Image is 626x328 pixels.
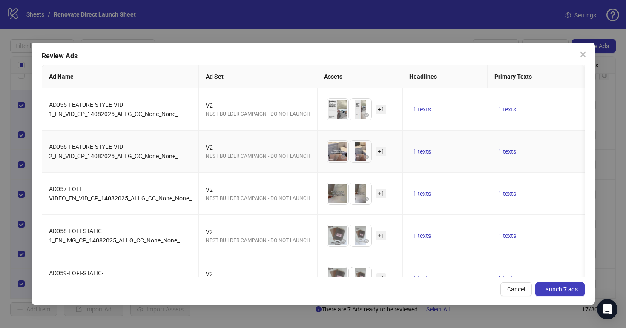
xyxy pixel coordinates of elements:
[498,148,516,155] span: 1 texts
[206,269,310,279] div: V2
[327,99,348,120] img: Asset 1
[507,286,525,293] span: Cancel
[198,65,317,88] th: Ad Set
[498,106,516,113] span: 1 texts
[327,183,348,204] img: Asset 1
[42,51,585,61] div: Review Ads
[495,231,520,241] button: 1 texts
[363,112,369,118] span: eye
[49,228,180,244] span: AD058-LOFI-STATIC-1_EN_IMG_CP_14082025_ALLG_CC_None_None_
[361,194,371,204] button: Preview
[495,104,520,114] button: 1 texts
[49,270,180,286] span: AD059-LOFI-STATIC-2_EN_IMG_CP_14082025_ALLG_CC_None_None_
[410,231,434,241] button: 1 texts
[535,282,585,296] button: Launch 7 ads
[413,106,431,113] span: 1 texts
[500,282,532,296] button: Cancel
[338,236,348,246] button: Preview
[206,143,310,152] div: V2
[340,112,346,118] span: eye
[206,110,310,118] div: NEST BUILDER CAMPAIGN - DO NOT LAUNCH
[206,185,310,194] div: V2
[580,51,586,58] span: close
[327,225,348,246] img: Asset 1
[350,225,371,246] img: Asset 2
[376,273,386,282] span: + 1
[498,232,516,239] span: 1 texts
[206,194,310,203] div: NEST BUILDER CAMPAIGN - DO NOT LAUNCH
[350,141,371,162] img: Asset 2
[350,99,371,120] img: Asset 2
[327,267,348,288] img: Asset 1
[338,110,348,120] button: Preview
[487,65,594,88] th: Primary Texts
[49,143,178,160] span: AD056-FEATURE-STYLE-VID-2_EN_VID_CP_14082025_ALLG_CC_None_None_
[361,152,371,162] button: Preview
[363,154,369,160] span: eye
[376,105,386,114] span: + 1
[410,188,434,199] button: 1 texts
[576,48,590,61] button: Close
[498,274,516,281] span: 1 texts
[413,190,431,197] span: 1 texts
[206,101,310,110] div: V2
[317,65,402,88] th: Assets
[340,154,346,160] span: eye
[410,273,434,283] button: 1 texts
[361,110,371,120] button: Preview
[542,286,578,293] span: Launch 7 ads
[376,189,386,198] span: + 1
[410,104,434,114] button: 1 texts
[327,141,348,162] img: Asset 1
[206,152,310,160] div: NEST BUILDER CAMPAIGN - DO NOT LAUNCH
[340,238,346,244] span: eye
[495,273,520,283] button: 1 texts
[350,267,371,288] img: Asset 2
[495,188,520,199] button: 1 texts
[597,299,617,319] div: Open Intercom Messenger
[206,227,310,237] div: V2
[495,146,520,157] button: 1 texts
[376,231,386,240] span: + 1
[361,236,371,246] button: Preview
[42,65,199,88] th: Ad Name
[413,148,431,155] span: 1 texts
[206,237,310,245] div: NEST BUILDER CAMPAIGN - DO NOT LAUNCH
[402,65,487,88] th: Headlines
[350,183,371,204] img: Asset 2
[363,196,369,202] span: eye
[376,147,386,156] span: + 1
[338,194,348,204] button: Preview
[340,196,346,202] span: eye
[413,274,431,281] span: 1 texts
[363,238,369,244] span: eye
[338,152,348,162] button: Preview
[413,232,431,239] span: 1 texts
[410,146,434,157] button: 1 texts
[498,190,516,197] span: 1 texts
[49,185,192,202] span: AD057-LOFI-VIDEO_EN_VID_CP_14082025_ALLG_CC_None_None_
[49,101,178,117] span: AD055-FEATURE-STYLE-VID-1_EN_VID_CP_14082025_ALLG_CC_None_None_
